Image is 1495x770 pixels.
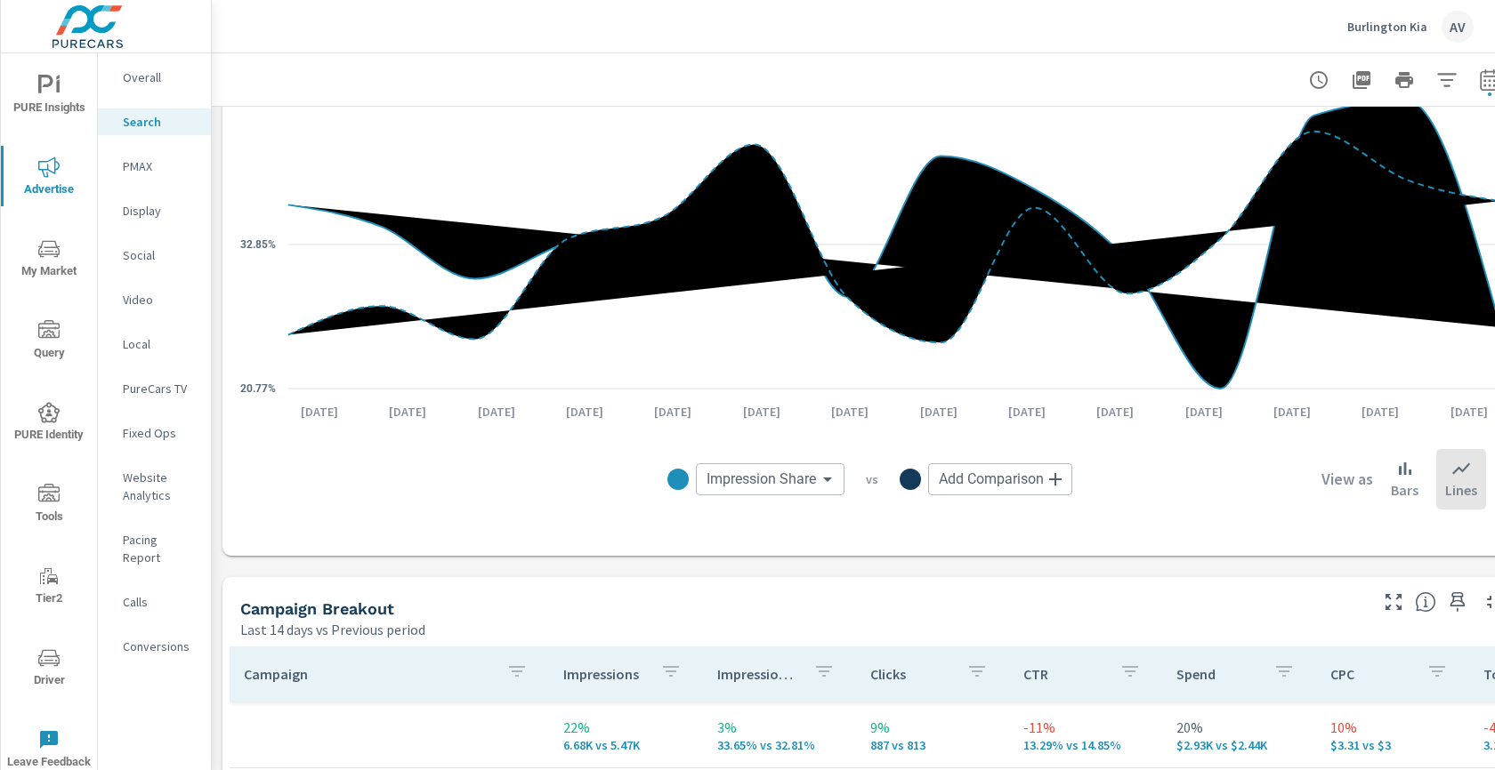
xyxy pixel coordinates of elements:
span: Tier2 [6,565,92,609]
p: [DATE] [1261,403,1323,421]
div: Add Comparison [928,463,1072,495]
p: PureCars TV [123,380,197,397]
div: Social [98,242,211,269]
p: Website Analytics [123,469,197,504]
p: [DATE] [819,403,881,421]
p: Social [123,246,197,264]
span: PURE Insights [6,75,92,118]
span: Impression Share [707,470,816,488]
p: 9% [870,717,995,738]
div: Website Analytics [98,464,211,509]
p: Impressions [563,665,645,683]
span: This is a summary of Search performance results by campaign. Each column can be sorted. [1415,591,1436,613]
p: vs [844,471,900,487]
p: Impression Share [717,665,799,683]
p: Video [123,291,197,309]
div: Fixed Ops [98,420,211,446]
div: AV [1442,11,1474,43]
span: My Market [6,238,92,282]
p: Bars [1391,479,1418,501]
p: CTR [1023,665,1105,683]
p: [DATE] [642,403,704,421]
p: [DATE] [996,403,1058,421]
p: Local [123,335,197,353]
div: Search [98,108,211,135]
p: [DATE] [731,403,793,421]
div: Overall [98,64,211,91]
div: Calls [98,589,211,615]
div: Local [98,331,211,357]
div: PMAX [98,153,211,180]
button: Make Fullscreen [1379,588,1408,616]
span: Tools [6,484,92,527]
p: Lines [1445,479,1477,501]
p: Pacing Report [123,531,197,566]
h5: Campaign Breakout [240,599,394,618]
p: -11% [1023,717,1148,738]
p: PMAX [123,157,197,175]
p: Campaign [244,665,492,683]
span: PURE Identity [6,402,92,445]
div: Impression Share [696,463,844,495]
span: Advertise [6,156,92,200]
p: $3.31 vs $3 [1330,738,1455,752]
p: 22% [563,717,688,738]
p: 33.65% vs 32.81% [717,738,842,752]
p: 20% [1176,717,1301,738]
text: 32.85% [240,238,276,251]
button: Apply Filters [1429,62,1465,98]
p: 887 vs 813 [870,738,995,752]
div: Video [98,286,211,313]
button: Print Report [1386,62,1422,98]
p: Conversions [123,638,197,655]
div: PureCars TV [98,375,211,402]
p: [DATE] [908,403,970,421]
p: [DATE] [465,403,528,421]
p: [DATE] [1349,403,1411,421]
p: [DATE] [288,403,351,421]
p: [DATE] [1084,403,1146,421]
p: [DATE] [376,403,439,421]
span: Driver [6,647,92,691]
p: Burlington Kia [1347,19,1427,35]
p: 6,676 vs 5,473 [563,738,688,752]
p: Clicks [870,665,952,683]
div: Display [98,197,211,224]
p: Spend [1176,665,1258,683]
p: [DATE] [1173,403,1235,421]
span: Add Comparison [939,470,1044,488]
text: 20.77% [240,382,276,395]
div: Pacing Report [98,526,211,571]
p: 10% [1330,717,1455,738]
p: $2,933.97 vs $2,436.67 [1176,738,1301,752]
div: Conversions [98,633,211,660]
p: Last 14 days vs Previous period [240,619,425,640]
p: 3% [717,717,842,738]
p: CPC [1330,665,1412,683]
p: Fixed Ops [123,424,197,442]
span: Query [6,320,92,364]
button: "Export Report to PDF" [1344,62,1379,98]
p: Calls [123,593,197,611]
p: Overall [123,68,197,86]
p: 13.29% vs 14.85% [1023,738,1148,752]
p: Search [123,113,197,131]
h6: View as [1321,470,1373,488]
span: Save this to your personalized report [1443,588,1472,616]
p: Display [123,202,197,220]
p: [DATE] [554,403,616,421]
